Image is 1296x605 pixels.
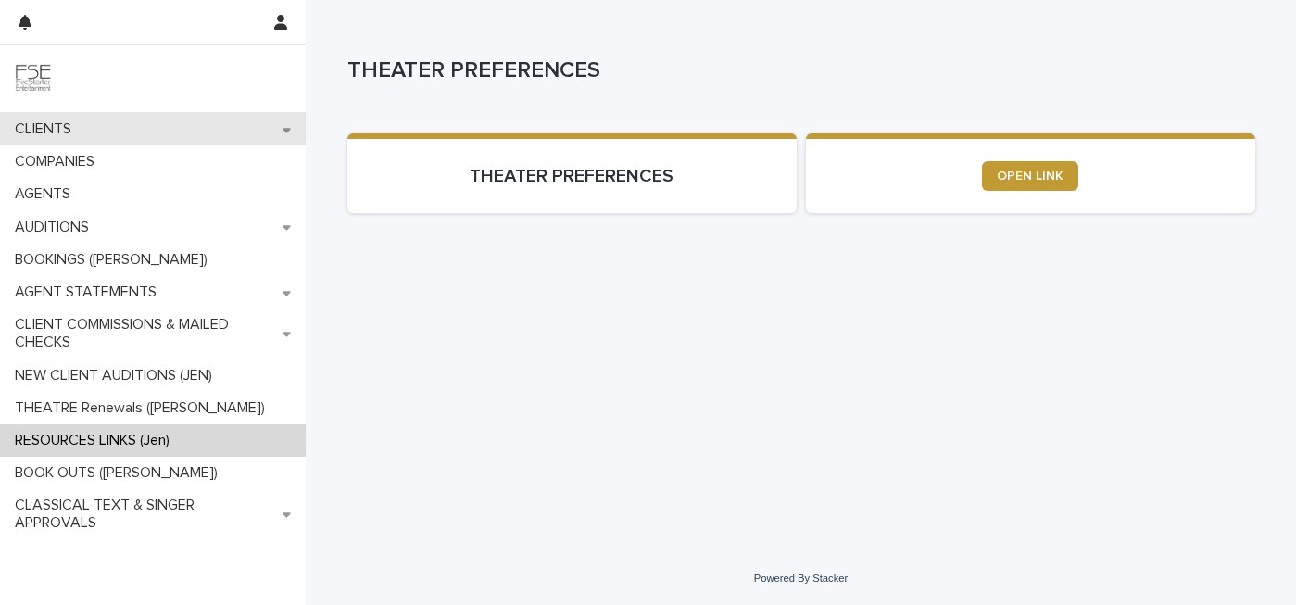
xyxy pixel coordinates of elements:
span: OPEN LINK [997,170,1063,183]
a: Powered By Stacker [754,573,848,584]
p: THEATER PREFERENCES [370,165,774,187]
p: BOOK OUTS ([PERSON_NAME]) [7,464,233,482]
p: COMPANIES [7,153,109,170]
p: CLASSICAL TEXT & SINGER APPROVALS [7,497,283,532]
p: NEW CLIENT AUDITIONS (JEN) [7,367,227,384]
p: RESOURCES LINKS (Jen) [7,432,184,449]
p: AGENT STATEMENTS [7,284,171,301]
p: AGENTS [7,185,85,203]
p: AUDITIONS [7,219,104,236]
p: BOOKINGS ([PERSON_NAME]) [7,251,222,269]
img: 9JgRvJ3ETPGCJDhvPVA5 [15,60,52,97]
a: OPEN LINK [982,161,1078,191]
p: THEATER PREFERENCES [347,57,1248,84]
p: CLIENTS [7,120,86,138]
p: THEATRE Renewals ([PERSON_NAME]) [7,399,280,417]
p: CLIENT COMMISSIONS & MAILED CHECKS [7,316,283,351]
